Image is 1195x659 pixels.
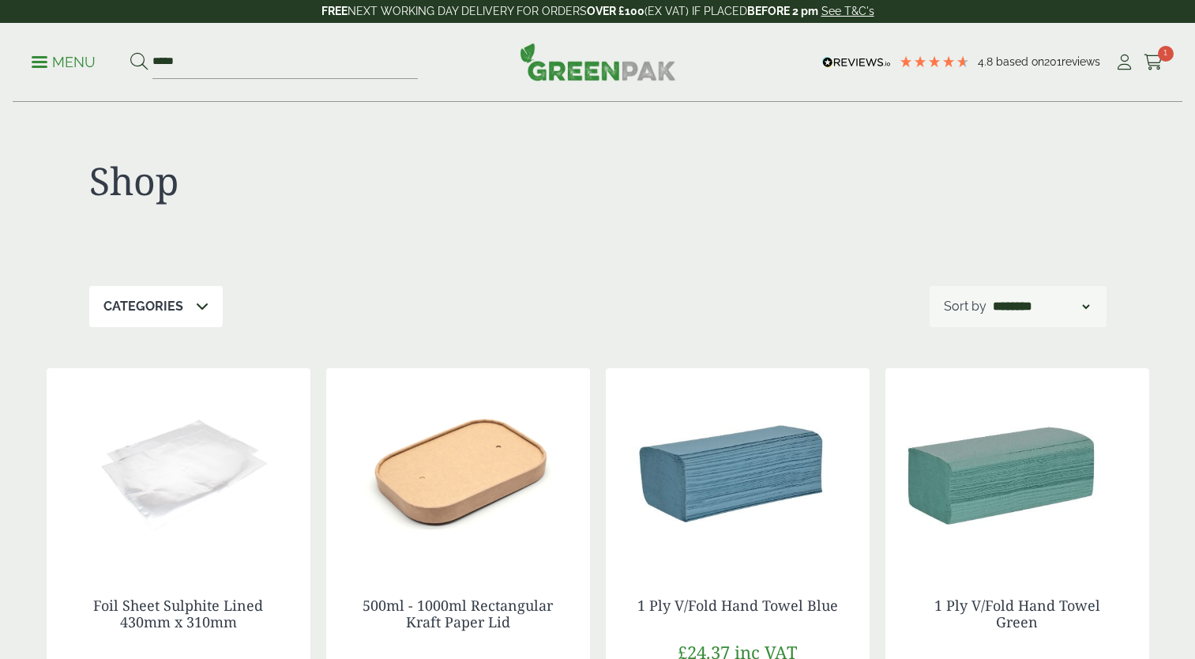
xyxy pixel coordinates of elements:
[103,297,183,316] p: Categories
[996,55,1044,68] span: Based on
[47,368,310,566] img: GP3330019D Foil Sheet Sulphate Lined bare
[32,53,96,72] p: Menu
[32,53,96,69] a: Menu
[1114,55,1134,70] i: My Account
[1044,55,1062,68] span: 201
[587,5,644,17] strong: OVER £100
[93,596,263,632] a: Foil Sheet Sulphite Lined 430mm x 310mm
[89,158,598,204] h1: Shop
[326,368,590,566] img: 2723006 Paper Lid for Rectangular Kraft Bowl v1
[520,43,676,81] img: GreenPak Supplies
[934,596,1100,632] a: 1 Ply V/Fold Hand Towel Green
[321,5,348,17] strong: FREE
[1144,51,1163,74] a: 1
[821,5,874,17] a: See T&C's
[822,57,891,68] img: REVIEWS.io
[990,297,1092,316] select: Shop order
[1062,55,1100,68] span: reviews
[637,596,838,615] a: 1 Ply V/Fold Hand Towel Blue
[747,5,818,17] strong: BEFORE 2 pm
[899,55,970,69] div: 4.79 Stars
[1144,55,1163,70] i: Cart
[363,596,553,632] a: 500ml - 1000ml Rectangular Kraft Paper Lid
[606,368,870,566] img: 3630015C-1-Ply-V-Fold-Hand-Towel-Blue
[885,368,1149,566] img: 3630015B-1-Ply-V-Fold-Hand-Towel-Green
[1158,46,1174,62] span: 1
[944,297,986,316] p: Sort by
[978,55,996,68] span: 4.8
